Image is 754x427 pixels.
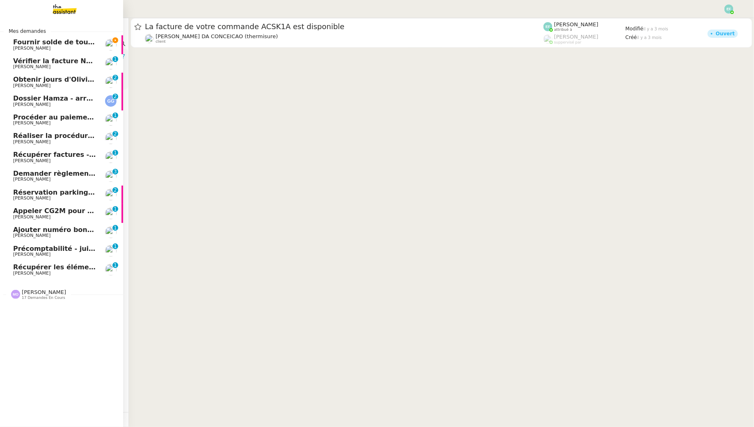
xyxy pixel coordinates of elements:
[105,189,117,200] img: users%2F8b5K4WuLB4fkrqH4og3fBdCrwGs1%2Favatar%2F1516943936898.jpeg
[543,34,552,44] img: users%2FyQfMwtYgTqhRP2YHWHmG2s2LYaD3%2Favatar%2Fprofile-pic.png
[114,94,117,101] p: 2
[13,214,50,220] span: [PERSON_NAME]
[105,133,117,144] img: users%2FQNmrJKjvCnhZ9wRJPnUNc9lj8eE3%2Favatar%2F5ca36b56-0364-45de-a850-26ae83da85f1
[112,243,118,249] nz-badge-sup: 1
[114,225,117,232] p: 1
[105,58,117,69] img: users%2FSg6jQljroSUGpSfKFUOPmUmNaZ23%2Favatar%2FUntitled.png
[105,208,117,219] img: users%2FME7CwGhkVpexbSaUxoFyX6OhGQk2%2Favatar%2Fe146a5d2-1708-490f-af4b-78e736222863
[156,33,278,39] span: [PERSON_NAME] DA CONCEICAO (thermisure)
[13,252,50,257] span: [PERSON_NAME]
[724,5,733,14] img: svg
[554,21,598,28] span: [PERSON_NAME]
[105,39,117,51] img: users%2FyvxEJYJHzmOhJToCsQnXpEIzsAg2%2Favatar%2F14aef167-49c0-41e5-a805-14c66aba2304
[13,245,121,253] span: Précomptabilité - juillet 2025
[626,34,637,40] span: Créé
[112,187,118,193] nz-badge-sup: 2
[114,262,117,270] p: 1
[112,150,118,156] nz-badge-sup: 1
[13,113,160,121] span: Procéder au paiement des factures LBP
[156,39,166,44] span: client
[543,21,626,32] app-user-label: attribué à
[13,195,50,201] span: [PERSON_NAME]
[105,76,117,88] img: users%2Fx9OnqzEMlAUNG38rkK8jkyzjKjJ3%2Favatar%2F1516609952611.jpeg
[13,64,50,69] span: [PERSON_NAME]
[114,150,117,157] p: 1
[105,170,117,182] img: users%2FQNmrJKjvCnhZ9wRJPnUNc9lj8eE3%2Favatar%2F5ca36b56-0364-45de-a850-26ae83da85f1
[626,26,644,32] span: Modifié
[13,188,174,196] span: Réservation parking à [GEOGRAPHIC_DATA]
[13,263,176,271] span: Récupérer les éléments sociaux - août 2025
[112,131,118,137] nz-badge-sup: 2
[112,206,118,212] nz-badge-sup: 1
[13,102,50,107] span: [PERSON_NAME]
[644,27,669,31] span: il y a 3 mois
[114,187,117,195] p: 2
[114,169,117,176] p: 3
[13,83,50,88] span: [PERSON_NAME]
[13,177,50,182] span: [PERSON_NAME]
[554,34,598,40] span: [PERSON_NAME]
[105,114,117,126] img: users%2FSg6jQljroSUGpSfKFUOPmUmNaZ23%2Favatar%2FUntitled.png
[114,56,117,64] p: 1
[105,245,117,257] img: users%2FlEKjZHdPaYMNgwXp1mLJZ8r8UFs1%2Favatar%2F1e03ee85-bb59-4f48-8ffa-f076c2e8c285
[13,233,50,238] span: [PERSON_NAME]
[112,262,118,268] nz-badge-sup: 1
[554,28,572,32] span: attribué à
[637,35,662,40] span: il y a 3 mois
[114,131,117,138] p: 2
[13,120,50,126] span: [PERSON_NAME]
[543,34,626,44] app-user-label: suppervisé par
[13,151,129,158] span: Récupérer factures - août 2025
[13,76,138,83] span: Obtenir jours d'Olivier pour juillet
[13,170,206,177] span: Demander règlement aide tutorale [PERSON_NAME]
[145,33,543,44] app-user-detailed-label: client
[112,225,118,231] nz-badge-sup: 1
[145,34,154,43] img: users%2FhitvUqURzfdVsA8TDJwjiRfjLnH2%2Favatar%2Flogo-thermisure.png
[554,40,582,45] span: suppervisé par
[112,112,118,118] nz-badge-sup: 1
[112,56,118,62] nz-badge-sup: 1
[112,94,118,99] nz-badge-sup: 2
[13,207,164,215] span: Appeler CG2M pour suivi de signification
[13,46,50,51] span: [PERSON_NAME]
[105,264,117,275] img: users%2FfjlNmCTkLiVoA3HQjY3GA5JXGxb2%2Favatar%2Fstarofservice_97480retdsc0392.png
[22,289,66,295] span: [PERSON_NAME]
[105,227,117,238] img: users%2FSg6jQljroSUGpSfKFUOPmUmNaZ23%2Favatar%2FUntitled.png
[105,95,117,107] img: svg
[13,57,136,65] span: Vérifier la facture N°F-2025-1289
[11,290,20,299] img: svg
[114,243,117,251] p: 1
[716,31,735,36] div: Ouvert
[114,206,117,213] p: 1
[112,75,118,80] nz-badge-sup: 2
[13,132,236,140] span: Réaliser la procédure de nouveau contrat - [PERSON_NAME]
[13,158,50,163] span: [PERSON_NAME]
[114,75,117,82] p: 2
[13,139,50,145] span: [PERSON_NAME]
[112,169,118,174] nz-badge-sup: 3
[543,22,552,31] img: svg
[105,152,117,163] img: users%2FME7CwGhkVpexbSaUxoFyX6OhGQk2%2Favatar%2Fe146a5d2-1708-490f-af4b-78e736222863
[13,38,191,46] span: Fournir solde de tout compte à [PERSON_NAME]
[145,23,543,30] span: La facture de votre commande ACSK1A est disponible
[22,296,65,300] span: 17 demandes en cours
[4,27,51,35] span: Mes demandes
[114,112,117,120] p: 1
[13,226,142,234] span: Ajouter numéro bon de commande
[13,94,206,102] span: Dossier Hamza - arrêt substitution absence maladie
[13,271,50,276] span: [PERSON_NAME]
